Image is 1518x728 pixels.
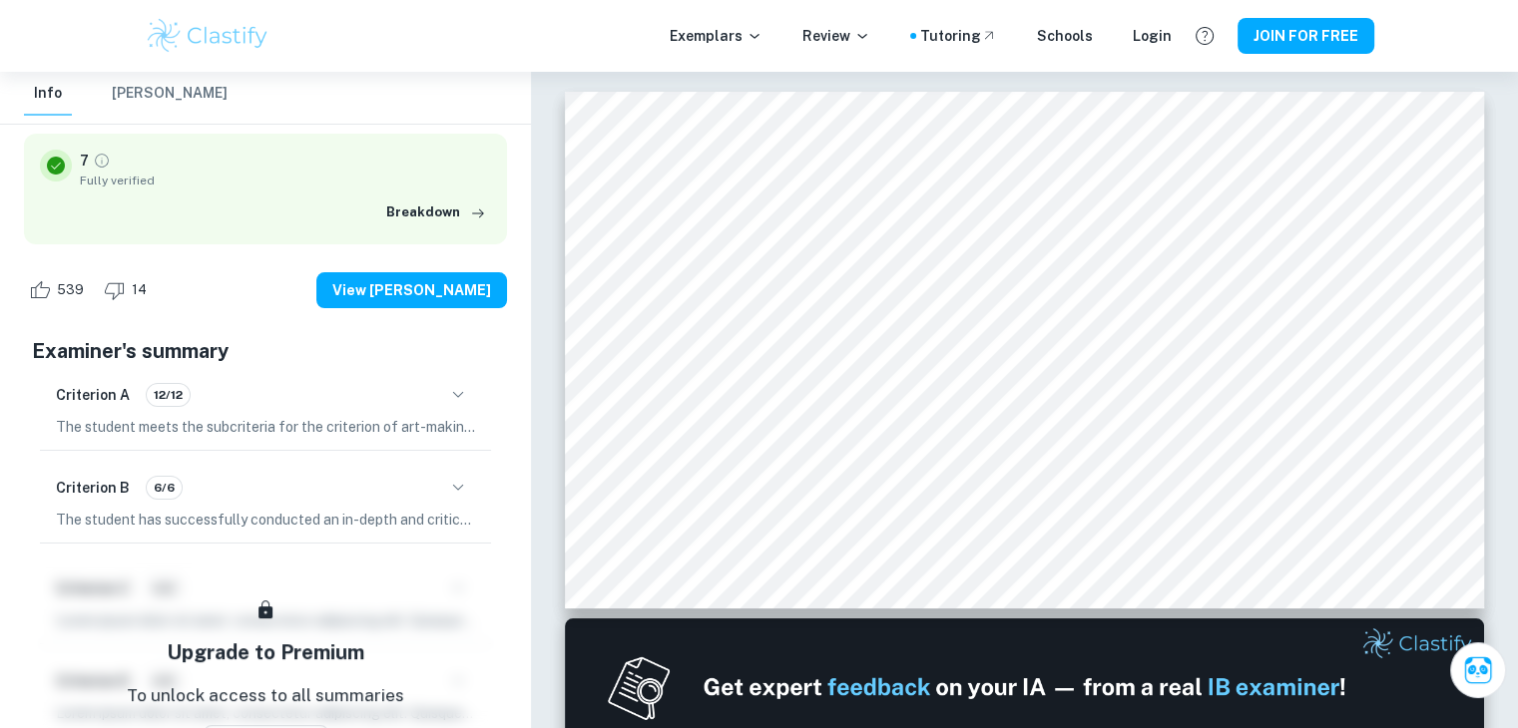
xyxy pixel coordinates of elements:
button: [PERSON_NAME] [112,72,228,116]
button: Help and Feedback [1188,19,1222,53]
p: The student has successfully conducted an in-depth and critical investigation in their portfolio,... [56,509,475,531]
p: The student meets the subcriteria for the criterion of art-making formats by providing three art-... [56,416,475,438]
button: View [PERSON_NAME] [316,272,507,308]
a: Grade fully verified [93,152,111,170]
p: 7 [80,150,89,172]
h6: Criterion A [56,384,130,406]
h6: Criterion B [56,477,130,499]
button: Breakdown [381,197,491,227]
p: Exemplars [670,25,762,47]
a: Schools [1037,25,1093,47]
div: Like [24,274,95,306]
img: Clastify logo [145,16,271,56]
span: 14 [121,280,158,300]
button: JOIN FOR FREE [1238,18,1374,54]
a: Login [1133,25,1172,47]
button: Info [24,72,72,116]
span: Fully verified [80,172,491,189]
a: Tutoring [920,25,997,47]
p: Review [802,25,870,47]
p: To unlock access to all summaries [127,683,404,709]
span: 12/12 [147,386,190,404]
span: 539 [46,280,95,300]
h5: Examiner's summary [32,336,499,366]
button: Ask Clai [1450,642,1506,698]
span: 6/6 [147,479,182,497]
div: Dislike [99,274,158,306]
h5: Upgrade to Premium [167,637,364,667]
